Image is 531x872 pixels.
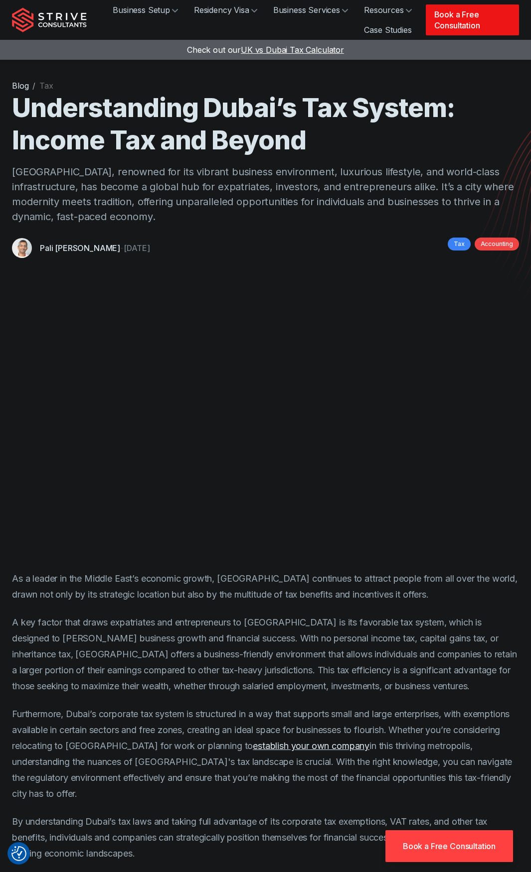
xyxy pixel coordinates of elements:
p: [GEOGRAPHIC_DATA], renowned for its vibrant business environment, luxurious lifestyle, and world-... [12,164,519,224]
p: Furthermore, Dubai’s corporate tax system is structured in a way that supports small and large en... [12,706,519,802]
a: Blog [12,81,28,91]
iframe: Understanding Dubai’s Tax System: Income Tax and Beyond [12,274,519,559]
h1: Understanding Dubai’s Tax System: Income Tax and Beyond [12,92,519,156]
span: - [120,243,124,253]
li: Tax [39,80,53,92]
a: Check out ourUK vs Dubai Tax Calculator [187,45,344,55]
a: Book a Free Consultation [426,4,519,35]
a: establish your own company [253,741,369,751]
button: Consent Preferences [11,846,26,861]
a: Case Studies [356,20,419,40]
p: By understanding Dubai’s tax laws and taking full advantage of its corporate tax exemptions, VAT ... [12,814,519,862]
img: Revisit consent button [11,846,26,861]
time: [DATE] [124,243,150,253]
p: A key factor that draws expatriates and entrepreneurs to [GEOGRAPHIC_DATA] is its favorable tax s... [12,615,519,694]
a: Tax [448,238,471,250]
a: Accounting [475,238,519,250]
img: Pali Banwait, CEO, Strive Consultants, Dubai, UAE [12,238,32,258]
a: Pali [PERSON_NAME] [40,243,120,253]
p: As a leader in the Middle East’s economic growth, [GEOGRAPHIC_DATA] continues to attract people f... [12,571,519,603]
a: Book a Free Consultation [385,830,513,862]
span: / [32,81,35,91]
span: UK vs Dubai Tax Calculator [241,45,344,55]
img: Strive Consultants [12,7,87,32]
